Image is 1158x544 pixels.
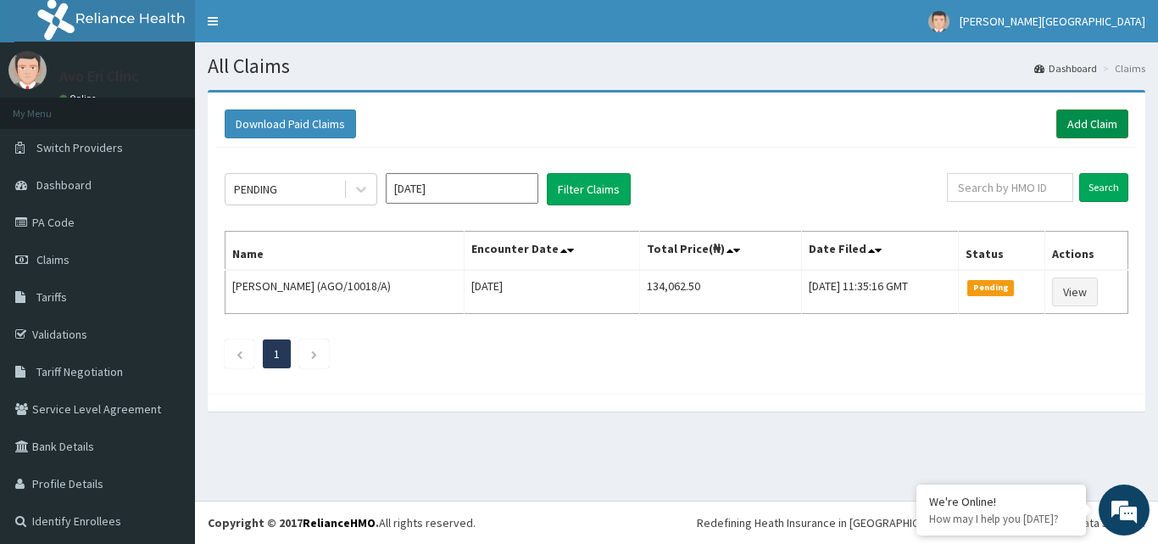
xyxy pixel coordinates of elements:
[464,270,639,314] td: [DATE]
[1044,232,1127,271] th: Actions
[234,181,277,198] div: PENDING
[639,232,802,271] th: Total Price(₦)
[225,109,356,138] button: Download Paid Claims
[274,346,280,362] a: Page 1 is your current page
[929,512,1073,526] p: How may I help you today?
[802,232,959,271] th: Date Filed
[225,270,465,314] td: [PERSON_NAME] (AGO/10018/A)
[1034,61,1097,76] a: Dashboard
[36,140,123,155] span: Switch Providers
[697,514,1145,531] div: Redefining Heath Insurance in [GEOGRAPHIC_DATA] using Telemedicine and Data Science!
[802,270,959,314] td: [DATE] 11:35:16 GMT
[1099,61,1145,76] li: Claims
[547,173,631,205] button: Filter Claims
[208,55,1145,77] h1: All Claims
[36,364,123,379] span: Tariff Negotiation
[959,232,1045,271] th: Status
[236,346,243,362] a: Previous page
[59,69,139,84] p: Avo Eri Clinc
[464,232,639,271] th: Encounter Date
[386,173,538,204] input: Select Month and Year
[59,93,100,104] a: Online
[960,14,1145,29] span: [PERSON_NAME][GEOGRAPHIC_DATA]
[36,177,92,193] span: Dashboard
[1056,109,1128,138] a: Add Claim
[967,280,1014,295] span: Pending
[303,515,376,530] a: RelianceHMO
[639,270,802,314] td: 134,062.50
[928,11,949,32] img: User Image
[1052,278,1098,306] a: View
[1079,173,1128,202] input: Search
[208,515,379,530] strong: Copyright © 2017 .
[947,173,1073,202] input: Search by HMO ID
[225,232,465,271] th: Name
[36,252,70,267] span: Claims
[195,501,1158,544] footer: All rights reserved.
[929,494,1073,509] div: We're Online!
[310,346,318,362] a: Next page
[36,289,67,305] span: Tariffs
[8,51,47,89] img: User Image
